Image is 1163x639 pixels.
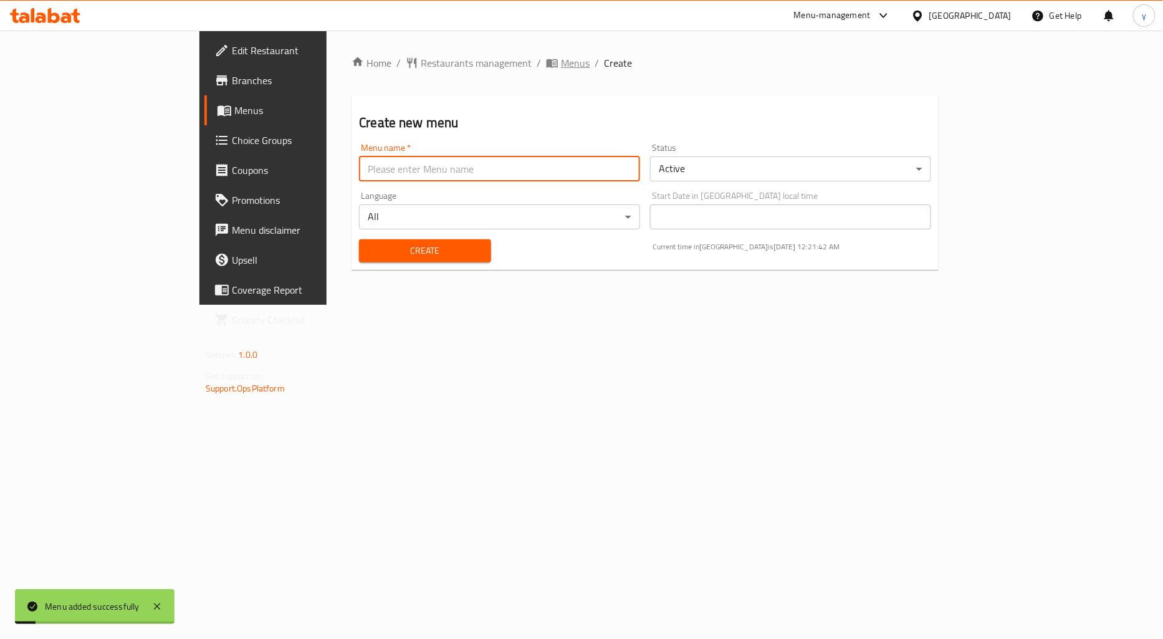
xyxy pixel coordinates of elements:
[546,55,590,70] a: Menus
[352,55,939,70] nav: breadcrumb
[204,185,394,215] a: Promotions
[204,95,394,125] a: Menus
[794,8,871,23] div: Menu-management
[604,55,632,70] span: Create
[232,73,384,88] span: Branches
[204,245,394,275] a: Upsell
[234,103,384,118] span: Menus
[238,347,257,363] span: 1.0.0
[232,163,384,178] span: Coupons
[204,36,394,65] a: Edit Restaurant
[929,9,1012,22] div: [GEOGRAPHIC_DATA]
[232,43,384,58] span: Edit Restaurant
[45,600,140,613] div: Menu added successfully
[537,55,541,70] li: /
[204,305,394,335] a: Grocery Checklist
[232,282,384,297] span: Coverage Report
[359,156,640,181] input: Please enter Menu name
[204,125,394,155] a: Choice Groups
[232,193,384,208] span: Promotions
[650,156,931,181] div: Active
[369,243,481,259] span: Create
[204,215,394,245] a: Menu disclaimer
[206,347,236,363] span: Version:
[653,241,931,252] p: Current time in [GEOGRAPHIC_DATA] is [DATE] 12:21:42 AM
[359,239,491,262] button: Create
[396,55,401,70] li: /
[595,55,599,70] li: /
[359,204,640,229] div: All
[232,223,384,238] span: Menu disclaimer
[204,275,394,305] a: Coverage Report
[204,65,394,95] a: Branches
[561,55,590,70] span: Menus
[232,312,384,327] span: Grocery Checklist
[1142,9,1146,22] span: y
[204,155,394,185] a: Coupons
[206,380,285,396] a: Support.OpsPlatform
[232,133,384,148] span: Choice Groups
[206,368,263,384] span: Get support on:
[421,55,532,70] span: Restaurants management
[232,252,384,267] span: Upsell
[359,113,931,132] h2: Create new menu
[406,55,532,70] a: Restaurants management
